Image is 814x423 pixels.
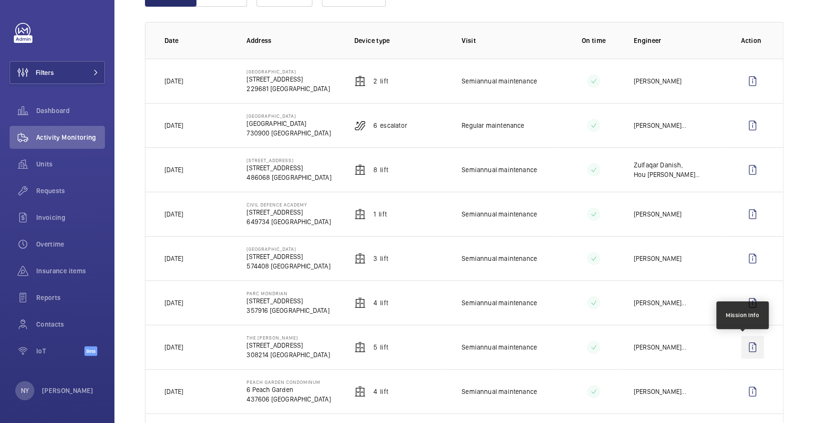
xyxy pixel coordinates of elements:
[247,394,330,404] p: 437606 [GEOGRAPHIC_DATA]
[36,293,105,302] span: Reports
[373,121,407,130] p: 6 Escalator
[354,341,366,353] img: elevator.svg
[247,385,330,394] p: 6 Peach Garden
[741,36,764,45] p: Action
[634,209,681,219] p: [PERSON_NAME]
[247,246,330,252] p: [GEOGRAPHIC_DATA]
[247,157,331,163] p: [STREET_ADDRESS]
[634,170,695,179] p: Hou [PERSON_NAME]
[36,106,105,115] span: Dashboard
[373,298,388,308] p: 4 Lift
[726,311,759,320] div: Mission Info
[165,254,183,263] p: [DATE]
[373,165,388,175] p: 8 Lift
[634,254,681,263] p: [PERSON_NAME]
[247,261,330,271] p: 574408 [GEOGRAPHIC_DATA]
[36,186,105,196] span: Requests
[373,254,388,263] p: 3 Lift
[354,75,366,87] img: elevator.svg
[634,160,726,179] div: ...
[247,306,329,315] p: 357916 [GEOGRAPHIC_DATA]
[373,209,387,219] p: 1 Lift
[462,209,537,219] p: Semiannual maintenance
[462,165,537,175] p: Semiannual maintenance
[165,387,183,396] p: [DATE]
[36,239,105,249] span: Overtime
[354,253,366,264] img: elevator.svg
[462,76,537,86] p: Semiannual maintenance
[247,163,331,173] p: [STREET_ADDRESS]
[354,120,366,131] img: escalator.svg
[36,320,105,329] span: Contacts
[165,209,183,219] p: [DATE]
[247,379,330,385] p: Peach Garden Condominum
[634,298,686,308] div: ...
[354,386,366,397] img: elevator.svg
[247,217,330,227] p: 649734 [GEOGRAPHIC_DATA]
[462,36,554,45] p: Visit
[569,36,618,45] p: On time
[354,36,446,45] p: Device type
[634,387,681,396] p: [PERSON_NAME]
[462,342,537,352] p: Semiannual maintenance
[247,340,330,350] p: [STREET_ADDRESS]
[84,346,97,356] span: Beta
[373,387,388,396] p: 4 Lift
[247,36,339,45] p: Address
[165,76,183,86] p: [DATE]
[165,298,183,308] p: [DATE]
[247,69,330,74] p: [GEOGRAPHIC_DATA]
[634,121,681,130] p: [PERSON_NAME]
[634,121,686,130] div: ...
[42,386,93,395] p: [PERSON_NAME]
[634,387,686,396] div: ...
[36,159,105,169] span: Units
[247,74,330,84] p: [STREET_ADDRESS]
[373,342,388,352] p: 5 Lift
[373,76,388,86] p: 2 Lift
[462,121,524,130] p: Regular maintenance
[354,164,366,175] img: elevator.svg
[634,160,683,170] p: Zulfaqar Danish ,
[165,36,231,45] p: Date
[354,208,366,220] img: elevator.svg
[36,266,105,276] span: Insurance items
[354,297,366,309] img: elevator.svg
[247,173,331,182] p: 486068 [GEOGRAPHIC_DATA]
[247,128,330,138] p: 730900 [GEOGRAPHIC_DATA]
[36,346,84,356] span: IoT
[165,121,183,130] p: [DATE]
[36,133,105,142] span: Activity Monitoring
[462,254,537,263] p: Semiannual maintenance
[247,207,330,217] p: [STREET_ADDRESS]
[36,213,105,222] span: Invoicing
[247,350,330,360] p: 308214 [GEOGRAPHIC_DATA]
[247,296,329,306] p: [STREET_ADDRESS]
[247,290,329,296] p: Parc Mondrian
[634,342,686,352] div: ...
[634,298,681,308] p: [PERSON_NAME]
[36,68,54,77] span: Filters
[247,113,330,119] p: [GEOGRAPHIC_DATA]
[247,202,330,207] p: Civil Defence Academy
[634,36,726,45] p: Engineer
[247,119,330,128] p: [GEOGRAPHIC_DATA]
[247,252,330,261] p: [STREET_ADDRESS]
[165,342,183,352] p: [DATE]
[462,387,537,396] p: Semiannual maintenance
[165,165,183,175] p: [DATE]
[247,335,330,340] p: The [PERSON_NAME]
[462,298,537,308] p: Semiannual maintenance
[247,84,330,93] p: 229681 [GEOGRAPHIC_DATA]
[21,386,29,395] p: NY
[10,61,105,84] button: Filters
[634,342,681,352] p: [PERSON_NAME]
[634,76,681,86] p: [PERSON_NAME]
